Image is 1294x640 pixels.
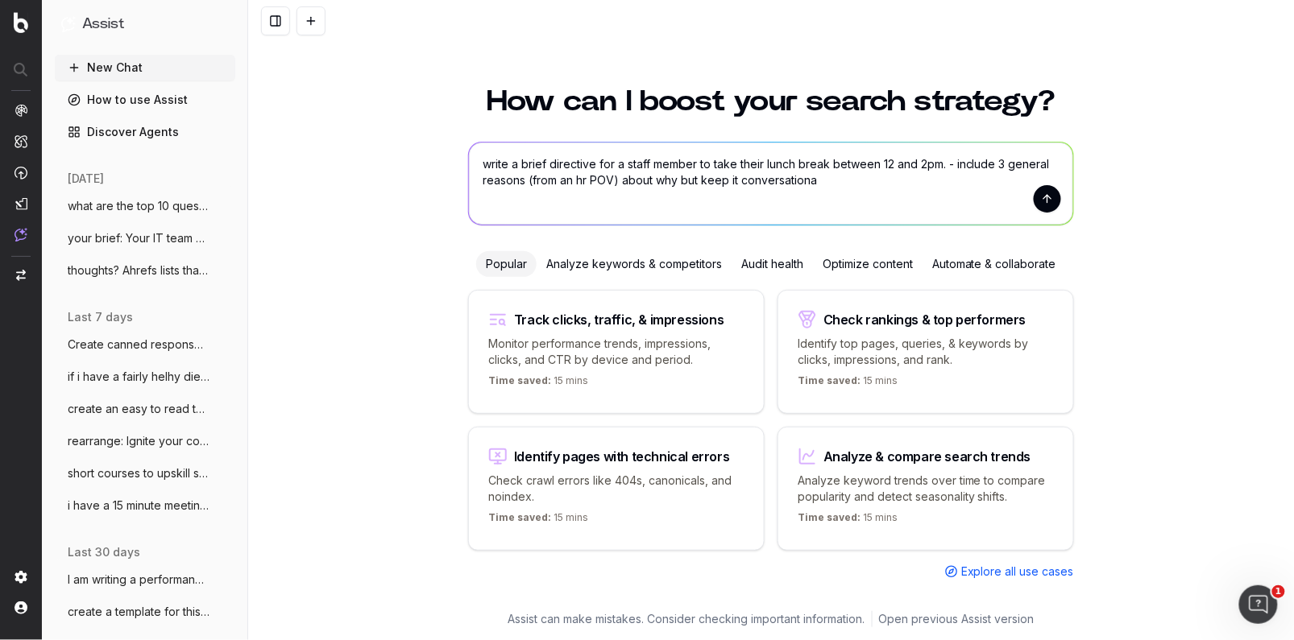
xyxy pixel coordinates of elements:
a: Open previous Assist version [879,611,1035,627]
img: Analytics [15,104,27,117]
span: Time saved: [488,374,551,386]
span: short courses to upskill seo contnrt wri [68,465,209,481]
img: Activation [15,166,27,180]
button: Assist [61,13,229,35]
button: New Chat [55,55,235,81]
span: create an easy to read table that outlin [68,401,209,417]
div: Track clicks, traffic, & impressions [514,313,724,326]
h1: Assist [82,13,124,35]
p: Monitor performance trends, impressions, clicks, and CTR by device and period. [488,336,744,368]
img: Studio [15,197,27,210]
span: Create canned response to customers/stor [68,337,209,353]
div: Analyze keywords & competitors [537,251,732,277]
button: thoughts? Ahrefs lists that all non-bran [55,258,235,283]
button: your brief: Your IT team have limited ce [55,225,235,251]
button: I am writing a performance review and po [55,567,235,593]
span: last 30 days [68,544,140,560]
button: i have a 15 minute meeting with a petula [55,493,235,518]
a: How to use Assist [55,87,235,113]
span: i have a 15 minute meeting with a petula [68,498,209,514]
button: Create canned response to customers/stor [55,332,235,357]
span: what are the top 10 questions that shoul [68,198,209,214]
span: your brief: Your IT team have limited ce [68,230,209,246]
img: Botify logo [14,12,28,33]
span: if i have a fairly helhy diet is one act [68,369,209,385]
span: Explore all use cases [961,564,1074,580]
span: Time saved: [798,374,861,386]
span: I am writing a performance review and po [68,572,209,588]
span: 1 [1272,585,1285,598]
div: Check rankings & top performers [823,313,1026,326]
img: Intelligence [15,134,27,148]
p: Assist can make mistakes. Consider checking important information. [508,611,865,627]
div: Automate & collaborate [923,251,1066,277]
button: create a template for this header for ou [55,599,235,625]
img: Switch project [16,270,26,281]
p: Identify top pages, queries, & keywords by clicks, impressions, and rank. [798,336,1054,368]
span: last 7 days [68,309,133,325]
div: Popular [476,251,537,277]
span: thoughts? Ahrefs lists that all non-bran [68,262,209,279]
iframe: Intercom live chat [1239,585,1278,624]
div: Audit health [732,251,813,277]
span: [DATE] [68,171,104,187]
img: Assist [61,16,76,31]
p: 15 mins [488,374,588,394]
h1: How can I boost your search strategy? [468,87,1074,116]
p: Check crawl errors like 404s, canonicals, and noindex. [488,473,744,505]
p: 15 mins [798,511,898,531]
p: 15 mins [798,374,898,394]
button: short courses to upskill seo contnrt wri [55,460,235,486]
img: Setting [15,571,27,584]
img: My account [15,601,27,614]
div: Analyze & compare search trends [823,450,1031,463]
p: 15 mins [488,511,588,531]
div: Identify pages with technical errors [514,450,730,463]
span: Time saved: [798,511,861,523]
button: if i have a fairly helhy diet is one act [55,364,235,390]
button: rearrange: Ignite your cooking potential [55,428,235,454]
div: Optimize content [813,251,923,277]
span: Time saved: [488,511,551,523]
button: what are the top 10 questions that shoul [55,193,235,219]
button: create an easy to read table that outlin [55,396,235,422]
textarea: write a brief directive for a staff member to take their lunch break between 12 and 2pm. - includ... [469,142,1073,225]
a: Explore all use cases [945,564,1074,580]
img: Assist [15,228,27,242]
span: create a template for this header for ou [68,604,209,620]
p: Analyze keyword trends over time to compare popularity and detect seasonality shifts. [798,473,1054,505]
a: Discover Agents [55,119,235,145]
span: rearrange: Ignite your cooking potential [68,433,209,449]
